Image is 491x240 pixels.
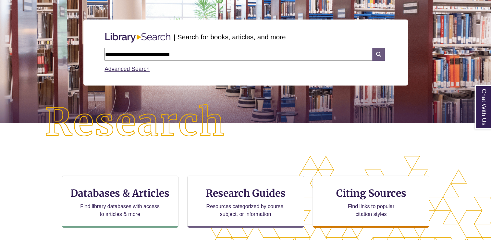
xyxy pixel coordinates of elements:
[187,176,304,228] a: Research Guides Resources categorized by course, subject, or information
[78,203,162,218] p: Find library databases with access to articles & more
[332,187,411,199] h3: Citing Sources
[62,176,178,228] a: Databases & Articles Find library databases with access to articles & more
[339,203,403,218] p: Find links to popular citation styles
[203,203,288,218] p: Resources categorized by course, subject, or information
[193,187,299,199] h3: Research Guides
[25,84,246,161] img: Research
[67,187,173,199] h3: Databases & Articles
[102,30,174,45] img: Libary Search
[174,32,286,42] p: | Search for books, articles, and more
[104,66,150,72] a: Advanced Search
[313,176,429,228] a: Citing Sources Find links to popular citation styles
[372,48,385,61] i: Search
